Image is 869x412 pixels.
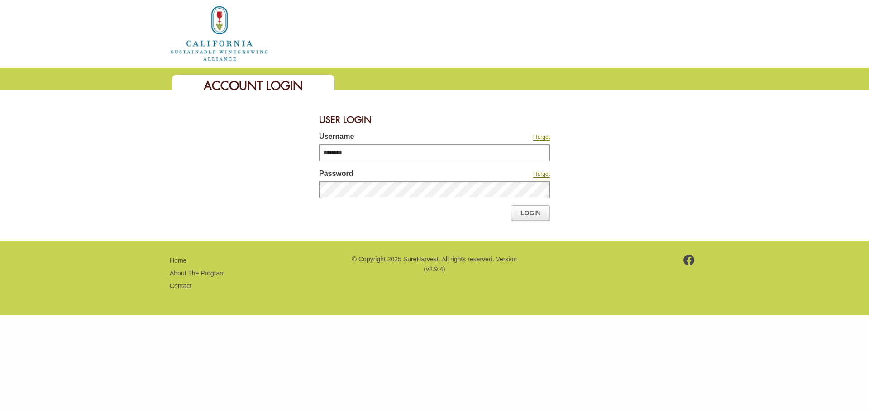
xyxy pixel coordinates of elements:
a: Home [170,257,186,264]
span: Account Login [204,78,303,94]
img: footer-facebook.png [683,255,695,265]
a: I forgot [533,134,550,141]
a: Home [170,29,269,37]
img: logo_cswa2x.png [170,5,269,62]
label: Username [319,131,468,144]
a: Login [511,205,550,221]
a: Contact [170,282,191,289]
a: About The Program [170,270,225,277]
a: I forgot [533,171,550,178]
div: User Login [319,109,550,131]
p: © Copyright 2025 SureHarvest. All rights reserved. Version (v2.9.4) [351,254,518,275]
label: Password [319,168,468,181]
